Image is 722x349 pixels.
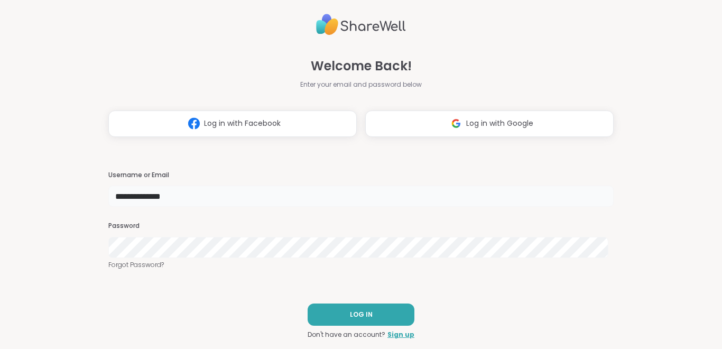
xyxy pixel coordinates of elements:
span: Welcome Back! [311,57,412,76]
a: Sign up [387,330,414,339]
h3: Username or Email [108,171,614,180]
span: LOG IN [350,310,373,319]
button: Log in with Facebook [108,111,357,137]
button: LOG IN [308,304,414,326]
span: Enter your email and password below [300,80,422,89]
span: Don't have an account? [308,330,385,339]
span: Log in with Google [466,118,533,129]
button: Log in with Google [365,111,614,137]
span: Log in with Facebook [204,118,281,129]
img: ShareWell Logo [316,10,406,40]
img: ShareWell Logomark [446,114,466,133]
img: ShareWell Logomark [184,114,204,133]
h3: Password [108,222,614,231]
a: Forgot Password? [108,260,614,270]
